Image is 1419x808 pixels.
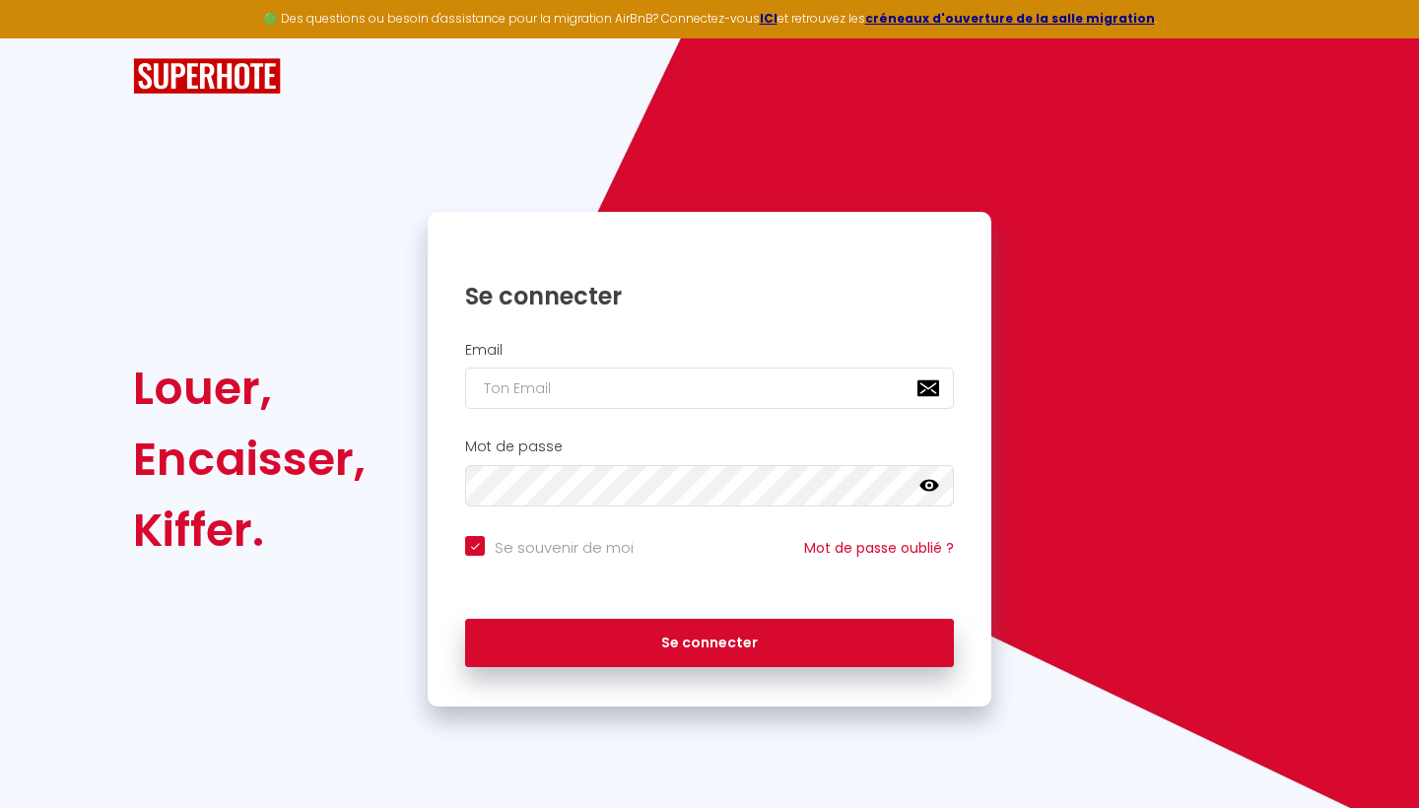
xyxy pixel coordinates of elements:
[465,438,954,455] h2: Mot de passe
[133,424,366,495] div: Encaisser,
[760,10,777,27] a: ICI
[133,353,366,424] div: Louer,
[865,10,1155,27] a: créneaux d'ouverture de la salle migration
[133,495,366,566] div: Kiffer.
[465,342,954,359] h2: Email
[465,619,954,668] button: Se connecter
[133,58,281,95] img: SuperHote logo
[465,368,954,409] input: Ton Email
[465,281,954,311] h1: Se connecter
[804,538,954,558] a: Mot de passe oublié ?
